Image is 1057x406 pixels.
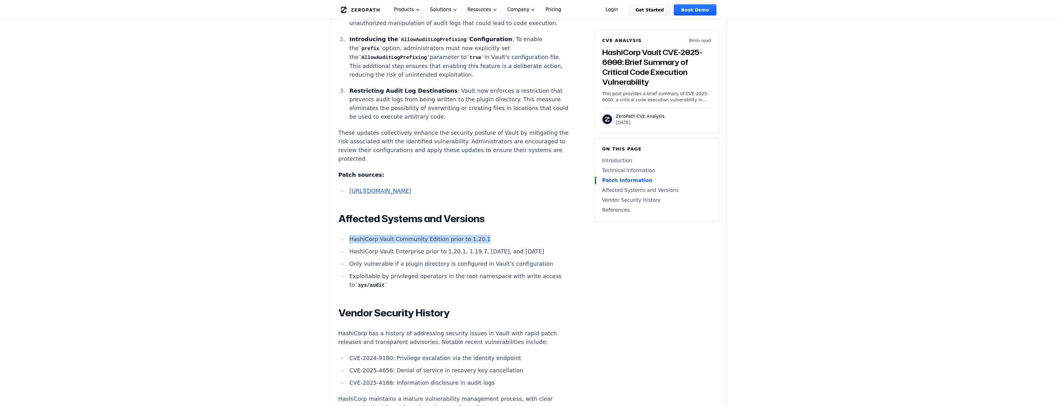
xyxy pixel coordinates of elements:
a: Technical Information [602,167,711,174]
li: Only vulnerable if a plugin directory is configured in Vault's configuration [347,260,569,268]
li: CVE-2025-4656: Denial of service in recovery key cancellation [347,366,569,375]
li: HashiCorp Vault Enterprise prior to 1.20.1, 1.19.7, [DATE], and [DATE] [347,247,569,256]
a: Introduction [602,157,711,164]
p: [DATE] [616,119,665,125]
li: CVE-2024-9180: Privilege escalation via the identity endpoint [347,354,569,362]
li: CVE-2025-4166: Information disclosure in audit logs [347,379,569,387]
li: HashiCorp Vault Community Edition prior to 1.20.1 [347,235,569,243]
a: Vendor Security History [602,197,711,204]
code: sys/audit [355,283,388,288]
strong: Introducing the Configuration [349,36,512,42]
a: Book Demo [674,4,716,15]
strong: Patch sources: [338,171,385,178]
a: Login [598,4,626,15]
li: Exploitable by privileged operators in the root namespace with write access to [347,272,569,290]
p: 8 min read [689,37,711,44]
p: These updates collectively enhance the security posture of Vault by mitigating the risk associate... [338,129,569,163]
h2: Vendor Security History [338,307,569,319]
h3: HashiCorp Vault CVE-2025-6000: Brief Summary of Critical Code Execution Vulnerability [602,47,711,87]
a: Patch Information [602,177,711,184]
code: AllowAuditLogPrefixing [398,37,469,43]
p: HashiCorp has a history of addressing security issues in Vault with rapid patch releases and tran... [338,329,569,346]
a: Get Started [628,4,671,15]
a: [URL][DOMAIN_NAME] [349,188,411,194]
p: : To enable the option, administrators must now explicitly set the parameter to in Vault's config... [349,35,568,79]
p: This post provides a brief summary of CVE-2025-6000, a critical code execution vulnerability in H... [602,91,711,103]
img: ZeroPath CVE Analysis [602,114,612,124]
a: References [602,206,711,214]
strong: Restricting Audit Log Destinations [349,87,458,94]
p: : Vault now enforces a restriction that prevents audit logs from being written to the plugin dire... [349,87,568,121]
code: true [466,55,484,61]
a: Affected Systems and Versions [602,187,711,194]
code: AllowAuditLogPrefixing [359,55,430,61]
p: ZeroPath CVE Analysis [616,113,665,119]
h2: Affected Systems and Versions [338,213,569,225]
h6: On this page [602,146,711,152]
code: prefix [359,46,382,52]
h6: CVE Analysis [602,37,642,44]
